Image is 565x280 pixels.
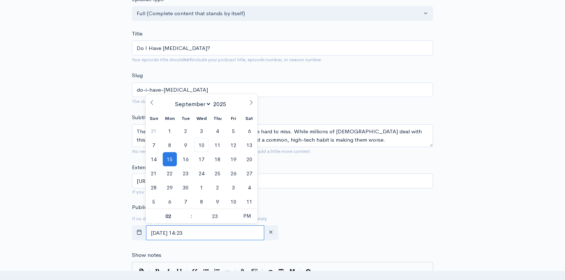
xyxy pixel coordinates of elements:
[132,188,433,196] small: If you want to link to an external page, enter the URL here.
[242,166,256,180] span: September 27, 2025
[211,100,231,108] input: Year
[242,124,256,138] span: September 6, 2025
[226,124,240,138] span: September 5, 2025
[163,152,177,166] span: September 15, 2025
[211,266,222,277] button: Numbered List
[303,266,313,277] button: Markdown Guide
[194,195,208,209] span: October 8, 2025
[262,268,263,276] i: |
[132,251,161,259] label: Show notes
[132,83,433,97] input: title-of-episode
[147,166,161,180] span: September 21, 2025
[136,266,147,276] button: Insert Show Notes Template
[235,268,236,276] i: |
[190,266,200,277] button: Quote
[178,166,192,180] span: September 23, 2025
[249,266,260,277] button: Insert Image
[146,116,162,121] span: Sun
[242,180,256,195] span: October 4, 2025
[132,174,433,188] input: Enter URL
[200,266,211,277] button: Generic List
[242,138,256,152] span: September 13, 2025
[174,266,184,277] button: Heading
[300,268,300,276] i: |
[146,209,190,223] input: Hour
[287,266,298,277] button: Toggle Fullscreen
[132,57,323,63] small: Your episode title should include your podcast title, episode number, or season number.
[178,138,192,152] span: September 9, 2025
[210,124,224,138] span: September 4, 2025
[241,116,257,121] span: Sat
[190,209,192,223] span: :
[132,225,147,240] button: toggle
[163,138,177,152] span: September 8, 2025
[226,180,240,195] span: October 3, 2025
[163,195,177,209] span: October 6, 2025
[132,41,433,55] input: What is the episode's title?
[178,152,192,166] span: September 16, 2025
[183,57,192,63] strong: not
[226,166,240,180] span: September 26, 2025
[132,163,162,172] label: External link
[163,266,174,277] button: Italic
[147,124,161,138] span: August 31, 2025
[132,98,232,104] small: The slug will be used in the URL for the episode.
[132,113,151,122] label: Subtitle
[194,152,208,166] span: September 17, 2025
[226,152,240,166] span: September 19, 2025
[132,203,195,212] label: Publication date and time
[132,148,311,154] small: No need to repeat the main title of the episode, it's best to add a little more context.
[210,166,224,180] span: September 25, 2025
[194,116,209,121] span: Wed
[226,138,240,152] span: September 12, 2025
[225,116,241,121] span: Fri
[132,30,142,38] label: Title
[147,195,161,209] span: October 5, 2025
[276,266,287,277] button: Toggle Side by Side
[242,195,256,209] span: October 11, 2025
[172,100,212,108] select: Month
[132,216,268,222] small: If no date is selected, the episode will be published immediately.
[162,116,178,121] span: Mon
[210,195,224,209] span: October 9, 2025
[147,152,161,166] span: September 14, 2025
[222,266,233,277] button: Insert Horizontal Line
[210,138,224,152] span: September 11, 2025
[237,209,257,223] span: Click to toggle
[194,124,208,138] span: September 3, 2025
[210,180,224,195] span: October 2, 2025
[178,180,192,195] span: September 30, 2025
[178,195,192,209] span: October 7, 2025
[194,180,208,195] span: October 1, 2025
[178,124,192,138] span: September 2, 2025
[210,152,224,166] span: September 18, 2025
[163,166,177,180] span: September 22, 2025
[132,6,433,21] button: Full (Complete content that stands by itself)
[242,152,256,166] span: September 20, 2025
[194,166,208,180] span: September 24, 2025
[226,195,240,209] span: October 10, 2025
[163,180,177,195] span: September 29, 2025
[209,116,225,121] span: Thu
[187,268,187,276] i: |
[163,124,177,138] span: September 1, 2025
[149,268,150,276] i: |
[147,180,161,195] span: September 28, 2025
[263,225,278,240] button: clear
[178,116,194,121] span: Tue
[137,9,422,18] div: Full (Complete content that stands by itself)
[132,71,143,80] label: Slug
[152,266,163,277] button: Bold
[194,138,208,152] span: September 10, 2025
[265,266,276,277] button: Toggle Preview
[147,138,161,152] span: September 7, 2025
[238,266,249,277] button: Create Link
[192,209,237,223] input: Minute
